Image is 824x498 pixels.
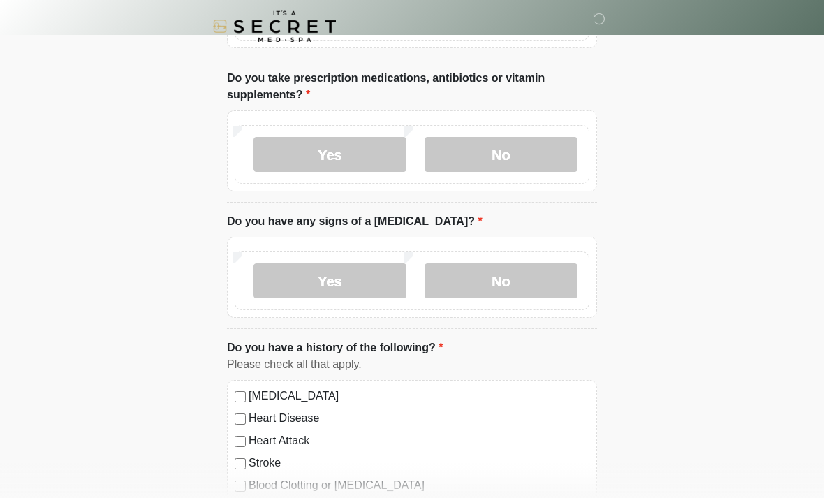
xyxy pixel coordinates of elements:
[227,213,483,230] label: Do you have any signs of a [MEDICAL_DATA]?
[425,263,577,298] label: No
[235,481,246,492] input: Blood Clotting or [MEDICAL_DATA]
[425,137,577,172] label: No
[249,388,589,404] label: [MEDICAL_DATA]
[253,263,406,298] label: Yes
[227,356,597,373] div: Please check all that apply.
[235,413,246,425] input: Heart Disease
[227,70,597,103] label: Do you take prescription medications, antibiotics or vitamin supplements?
[235,436,246,447] input: Heart Attack
[235,458,246,469] input: Stroke
[249,455,589,471] label: Stroke
[213,10,336,42] img: It's A Secret Med Spa Logo
[249,432,589,449] label: Heart Attack
[227,339,443,356] label: Do you have a history of the following?
[235,391,246,402] input: [MEDICAL_DATA]
[249,477,589,494] label: Blood Clotting or [MEDICAL_DATA]
[249,410,589,427] label: Heart Disease
[253,137,406,172] label: Yes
